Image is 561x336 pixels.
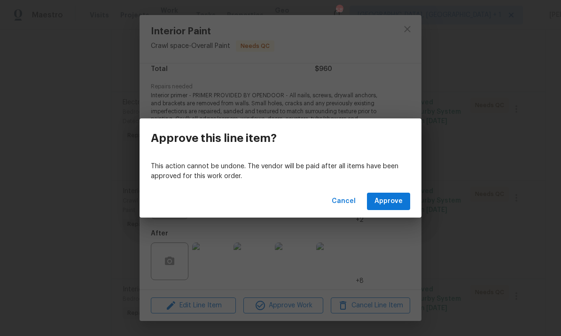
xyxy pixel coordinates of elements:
span: Cancel [332,195,356,207]
button: Cancel [328,193,359,210]
span: Approve [374,195,403,207]
h3: Approve this line item? [151,132,277,145]
p: This action cannot be undone. The vendor will be paid after all items have been approved for this... [151,162,410,181]
button: Approve [367,193,410,210]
